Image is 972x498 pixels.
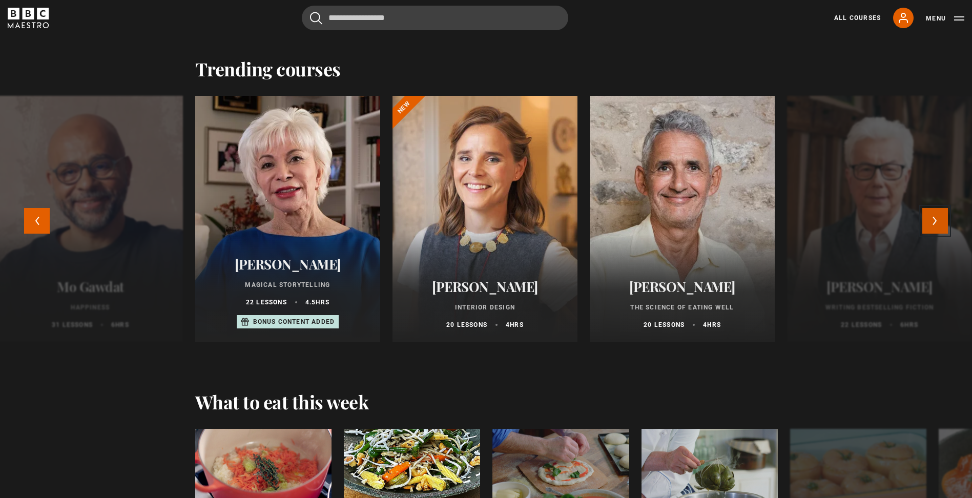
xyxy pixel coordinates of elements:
[644,320,685,329] p: 20 lessons
[799,279,960,295] h2: [PERSON_NAME]
[834,13,881,23] a: All Courses
[703,320,721,329] p: 4
[316,299,329,306] abbr: hrs
[10,303,171,312] p: Happiness
[305,298,329,307] p: 4.5
[246,298,287,307] p: 22 lessons
[707,321,721,328] abbr: hrs
[195,96,380,342] a: [PERSON_NAME] Magical Storytelling 22 lessons 4.5hrs Bonus content added
[926,13,964,24] button: Toggle navigation
[10,279,171,295] h2: Mo Gawdat
[900,320,918,329] p: 6
[446,320,487,329] p: 20 lessons
[8,8,49,28] svg: BBC Maestro
[310,12,322,25] button: Submit the search query
[253,317,335,326] p: Bonus content added
[392,96,577,342] a: [PERSON_NAME] Interior Design 20 lessons 4hrs New
[506,320,524,329] p: 4
[115,321,129,328] abbr: hrs
[405,303,565,312] p: Interior Design
[52,320,93,329] p: 31 lessons
[602,279,762,295] h2: [PERSON_NAME]
[799,303,960,312] p: Writing Bestselling Fiction
[590,96,775,342] a: [PERSON_NAME] The Science of Eating Well 20 lessons 4hrs
[208,256,368,272] h2: [PERSON_NAME]
[841,320,882,329] p: 22 lessons
[787,96,972,342] a: [PERSON_NAME] Writing Bestselling Fiction 22 lessons 6hrs
[195,391,369,412] h2: What to eat this week
[510,321,524,328] abbr: hrs
[111,320,129,329] p: 6
[602,303,762,312] p: The Science of Eating Well
[904,321,918,328] abbr: hrs
[302,6,568,30] input: Search
[208,280,368,289] p: Magical Storytelling
[405,279,565,295] h2: [PERSON_NAME]
[195,58,341,79] h2: Trending courses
